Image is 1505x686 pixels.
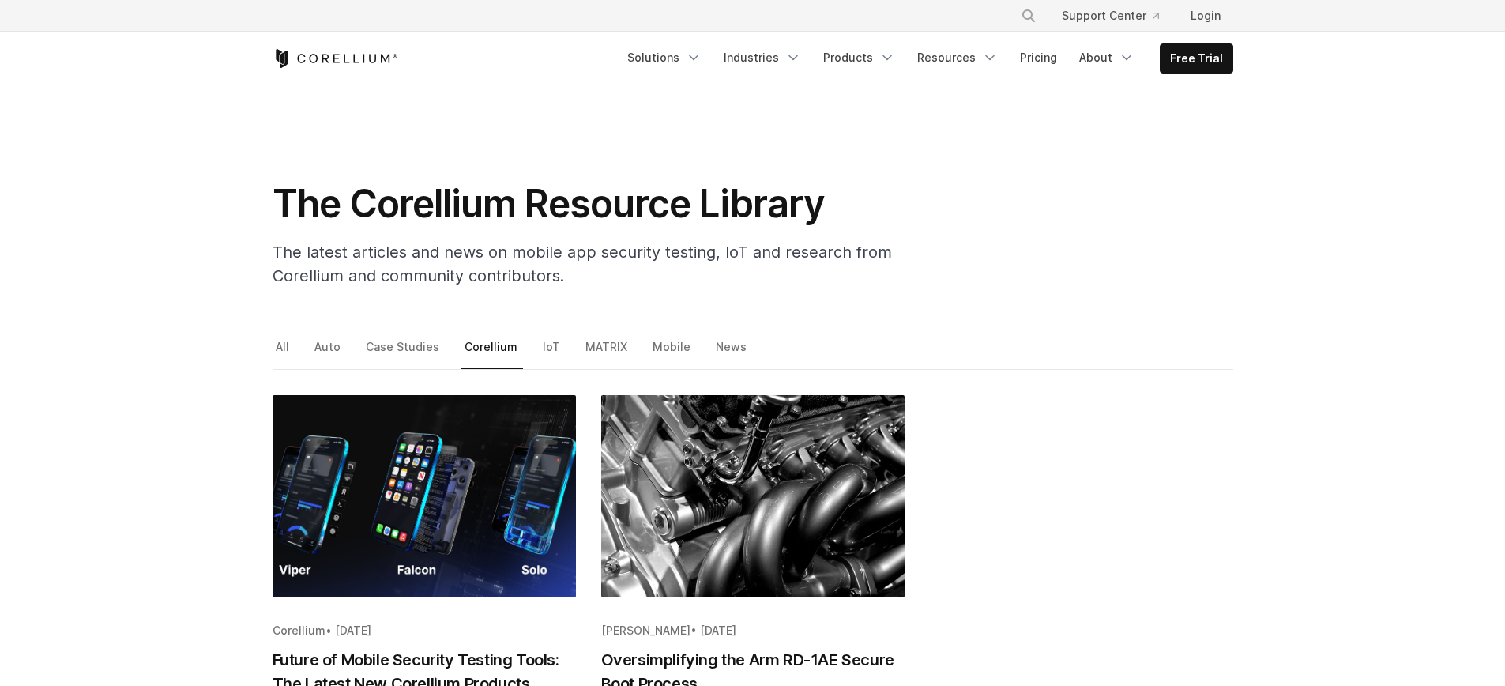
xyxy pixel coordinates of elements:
[273,624,325,637] span: Corellium
[601,623,905,639] div: •
[649,336,696,369] a: Mobile
[273,180,905,228] h1: The Corellium Resource Library
[714,43,811,72] a: Industries
[713,336,752,369] a: News
[273,243,892,285] span: The latest articles and news on mobile app security testing, IoT and research from Corellium and ...
[601,624,690,637] span: [PERSON_NAME]
[335,624,371,637] span: [DATE]
[618,43,711,72] a: Solutions
[1161,44,1232,73] a: Free Trial
[1014,2,1043,30] button: Search
[1049,2,1172,30] a: Support Center
[1070,43,1144,72] a: About
[1010,43,1067,72] a: Pricing
[908,43,1007,72] a: Resources
[700,624,736,637] span: [DATE]
[601,395,905,597] img: Oversimplifying the Arm RD-1AE Secure Boot Process
[311,336,346,369] a: Auto
[273,49,398,68] a: Corellium Home
[273,623,576,639] div: •
[618,43,1233,73] div: Navigation Menu
[1002,2,1233,30] div: Navigation Menu
[273,336,295,369] a: All
[540,336,566,369] a: IoT
[1178,2,1233,30] a: Login
[461,336,523,369] a: Corellium
[582,336,633,369] a: MATRIX
[273,395,576,597] img: Future of Mobile Security Testing Tools: The Latest New Corellium Products
[814,43,905,72] a: Products
[363,336,445,369] a: Case Studies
